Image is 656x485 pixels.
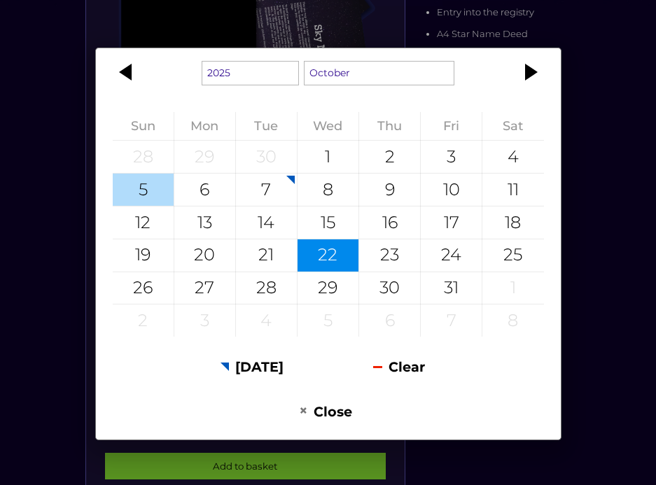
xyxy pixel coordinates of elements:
[421,206,482,239] div: 17 October 2025
[359,272,420,304] div: 30 October 2025
[174,112,235,141] th: Monday
[421,141,482,173] div: 3 October 2025
[235,112,297,141] th: Tuesday
[482,272,543,304] div: 1 November 2025
[174,239,235,272] div: 20 October 2025
[297,112,358,141] th: Wednesday
[236,239,297,272] div: 21 October 2025
[359,112,421,141] th: Thursday
[482,206,543,239] div: 18 October 2025
[359,174,420,206] div: 9 October 2025
[174,304,235,337] div: 3 November 2025
[113,206,174,239] div: 12 October 2025
[298,141,358,173] div: 1 October 2025
[359,206,420,239] div: 16 October 2025
[113,112,174,141] th: Sunday
[181,349,323,384] button: [DATE]
[174,141,235,173] div: 29 September 2025
[236,304,297,337] div: 4 November 2025
[298,272,358,304] div: 29 October 2025
[113,174,174,206] div: 5 October 2025
[113,304,174,337] div: 2 November 2025
[359,304,420,337] div: 6 November 2025
[254,395,396,429] button: Close
[328,349,470,384] button: Clear
[236,174,297,206] div: 7 October 2025
[359,239,420,272] div: 23 October 2025
[174,272,235,304] div: 27 October 2025
[113,239,174,272] div: 19 October 2025
[298,206,358,239] div: 15 October 2025
[236,206,297,239] div: 14 October 2025
[304,61,455,85] select: Select a month
[421,304,482,337] div: 7 November 2025
[236,272,297,304] div: 28 October 2025
[298,174,358,206] div: 8 October 2025
[174,174,235,206] div: 6 October 2025
[113,141,174,173] div: 28 September 2025
[174,206,235,239] div: 13 October 2025
[421,174,482,206] div: 10 October 2025
[421,239,482,272] div: 24 October 2025
[482,174,543,206] div: 11 October 2025
[482,304,543,337] div: 8 November 2025
[236,141,297,173] div: 30 September 2025
[298,239,358,272] div: 22 October 2025
[482,141,543,173] div: 4 October 2025
[421,272,482,304] div: 31 October 2025
[482,112,544,141] th: Saturday
[421,112,482,141] th: Friday
[482,239,543,272] div: 25 October 2025
[202,61,299,85] select: Select a year
[359,141,420,173] div: 2 October 2025
[113,272,174,304] div: 26 October 2025
[298,304,358,337] div: 5 November 2025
